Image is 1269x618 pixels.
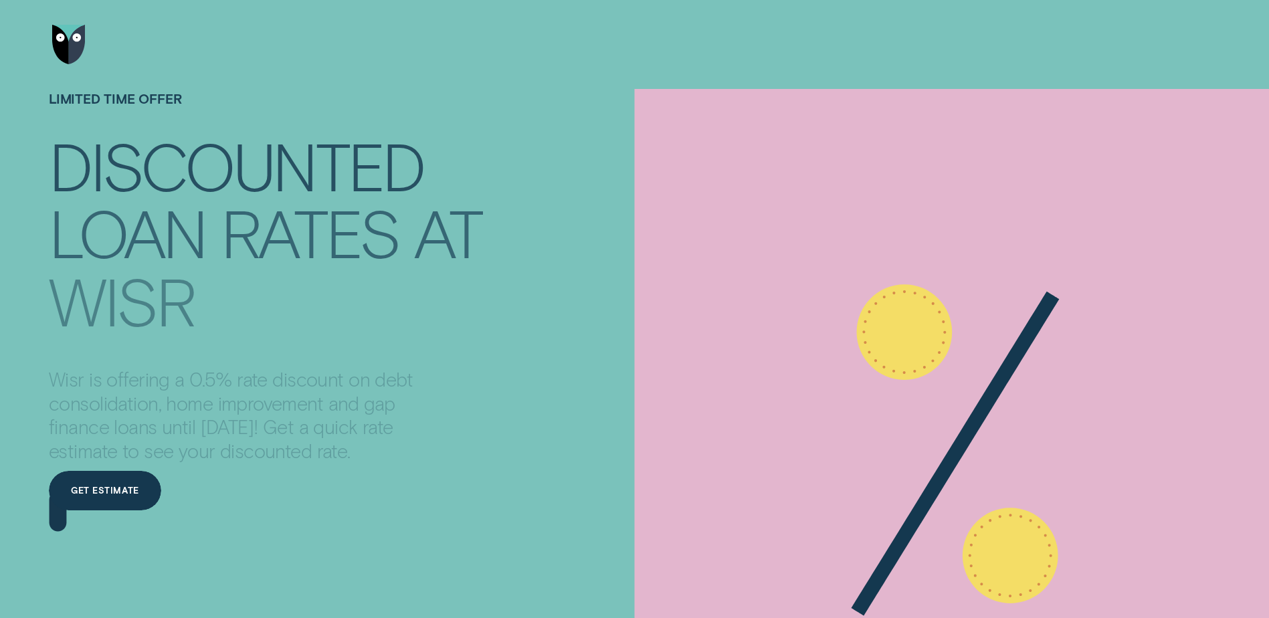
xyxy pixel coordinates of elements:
div: Discounted [49,134,423,197]
div: at [414,201,482,264]
img: Wisr [52,25,86,65]
div: loan [49,201,205,264]
h4: Discounted loan rates at Wisr [49,129,482,315]
a: Get estimate [49,471,161,511]
div: Wisr [49,269,193,331]
h1: LIMITED TIME OFFER [49,91,482,132]
div: rates [221,201,399,264]
p: Wisr is offering a 0.5% rate discount on debt consolidation, home improvement and gap finance loa... [49,367,433,463]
